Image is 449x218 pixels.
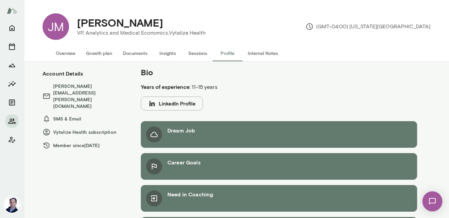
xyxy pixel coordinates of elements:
[183,45,213,61] button: Sessions
[153,45,183,61] button: Insights
[5,59,19,72] button: Growth Plan
[43,13,69,40] div: JM
[167,158,201,166] h6: Career Goals
[306,23,430,31] p: (GMT-04:00) [US_STATE][GEOGRAPHIC_DATA]
[141,67,364,78] h5: Bio
[5,77,19,91] button: Insights
[141,84,190,90] b: Years of experience:
[5,133,19,146] button: Client app
[43,128,128,136] h6: Vytalize Health subscription
[7,4,17,17] img: Mento
[77,16,163,29] h4: [PERSON_NAME]
[5,40,19,53] button: Sessions
[167,190,213,198] h6: Need in Coaching
[81,45,118,61] button: Growth plan
[43,115,128,123] h6: SMS & Email
[43,83,128,109] h6: [PERSON_NAME][EMAIL_ADDRESS][PERSON_NAME][DOMAIN_NAME]
[141,97,203,110] button: LinkedIn Profile
[118,45,153,61] button: Documents
[5,114,19,128] button: Members
[5,96,19,109] button: Documents
[141,83,364,91] p: 11-15 years
[77,29,206,37] p: VP, Analytics and Medical Economics, Vytalize Health
[5,21,19,35] button: Home
[50,45,81,61] button: Overview
[167,126,195,134] h6: Dream Job
[43,70,83,78] h6: Account Details
[4,197,20,213] img: Jeremy Shane
[213,45,242,61] button: Profile
[242,45,283,61] button: Internal Notes
[43,141,128,149] h6: Member since [DATE]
